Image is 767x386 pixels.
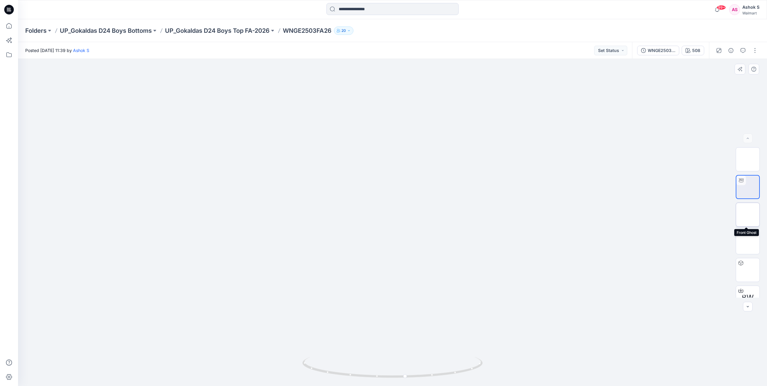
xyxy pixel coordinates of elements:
a: Ashok S [73,48,89,53]
span: BW [742,292,754,303]
div: AS [729,4,740,15]
a: Folders [25,26,47,35]
button: 508 [682,46,704,55]
p: 20 [341,27,346,34]
a: UP_Gokaldas D24 Boys Bottoms [60,26,152,35]
span: 99+ [717,5,726,10]
div: WNGE2503FA26 [648,47,675,54]
a: UP_Gokaldas D24 Boys Top FA-2026 [165,26,270,35]
button: Details [726,46,736,55]
div: Walmart [742,11,759,15]
span: Posted [DATE] 11:39 by [25,47,89,54]
div: Ashok S [742,4,759,11]
button: WNGE2503FA26 [637,46,679,55]
div: 508 [692,47,700,54]
p: WNGE2503FA26 [283,26,332,35]
button: 20 [334,26,353,35]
